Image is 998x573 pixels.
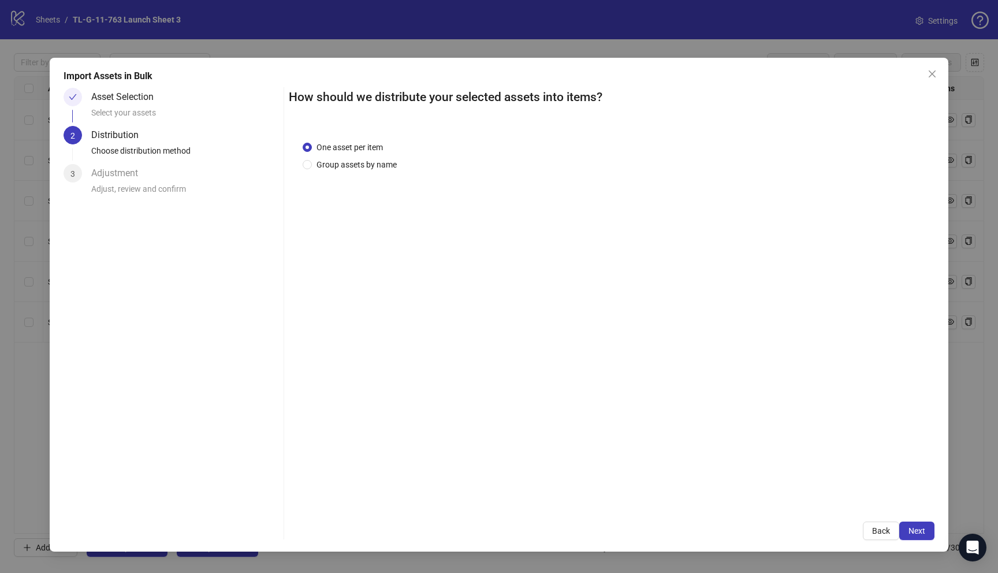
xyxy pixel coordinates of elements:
span: close [928,69,937,79]
span: One asset per item [312,141,388,154]
div: Select your assets [91,106,279,126]
span: Next [908,526,925,535]
div: Adjust, review and confirm [91,183,279,202]
span: Back [872,526,890,535]
span: 2 [70,131,75,140]
button: Back [863,522,899,540]
button: Next [899,522,934,540]
div: Import Assets in Bulk [64,69,934,83]
span: Group assets by name [312,158,401,171]
div: Adjustment [91,164,147,183]
span: check [69,93,77,101]
span: 3 [70,169,75,178]
div: Choose distribution method [91,144,279,164]
div: Asset Selection [91,88,163,106]
button: Close [923,65,941,83]
div: Open Intercom Messenger [959,534,986,561]
div: Distribution [91,126,148,144]
h2: How should we distribute your selected assets into items? [289,88,934,107]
